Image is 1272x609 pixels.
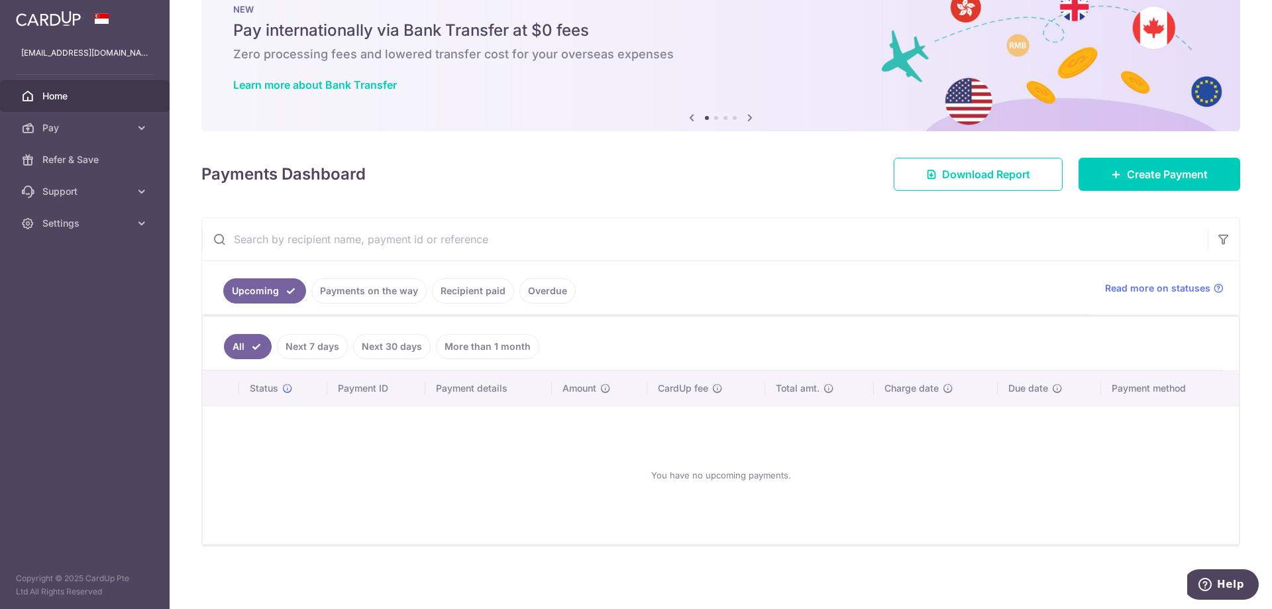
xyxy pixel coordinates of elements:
span: Status [250,382,278,395]
span: CardUp fee [658,382,708,395]
a: Next 30 days [353,334,431,359]
span: Create Payment [1127,166,1208,182]
span: Support [42,185,130,198]
a: All [224,334,272,359]
a: Payments on the way [311,278,427,304]
input: Search by recipient name, payment id or reference [202,218,1208,260]
th: Payment ID [327,371,425,406]
a: Overdue [519,278,576,304]
a: Create Payment [1079,158,1240,191]
span: Total amt. [776,382,820,395]
a: Next 7 days [277,334,348,359]
span: Charge date [884,382,939,395]
p: NEW [233,4,1208,15]
span: Pay [42,121,130,135]
span: Read more on statuses [1105,282,1210,295]
a: More than 1 month [436,334,539,359]
h6: Zero processing fees and lowered transfer cost for your overseas expenses [233,46,1208,62]
span: Settings [42,217,130,230]
a: Learn more about Bank Transfer [233,78,397,91]
th: Payment details [425,371,553,406]
span: Home [42,89,130,103]
img: CardUp [16,11,81,27]
h4: Payments Dashboard [201,162,366,186]
span: Due date [1008,382,1048,395]
a: Recipient paid [432,278,514,304]
a: Download Report [894,158,1063,191]
a: Upcoming [223,278,306,304]
div: You have no upcoming payments. [219,417,1223,533]
th: Payment method [1101,371,1239,406]
p: [EMAIL_ADDRESS][DOMAIN_NAME] [21,46,148,60]
span: Refer & Save [42,153,130,166]
iframe: Opens a widget where you can find more information [1187,569,1259,602]
a: Read more on statuses [1105,282,1224,295]
span: Download Report [942,166,1030,182]
span: Amount [562,382,596,395]
h5: Pay internationally via Bank Transfer at $0 fees [233,20,1208,41]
